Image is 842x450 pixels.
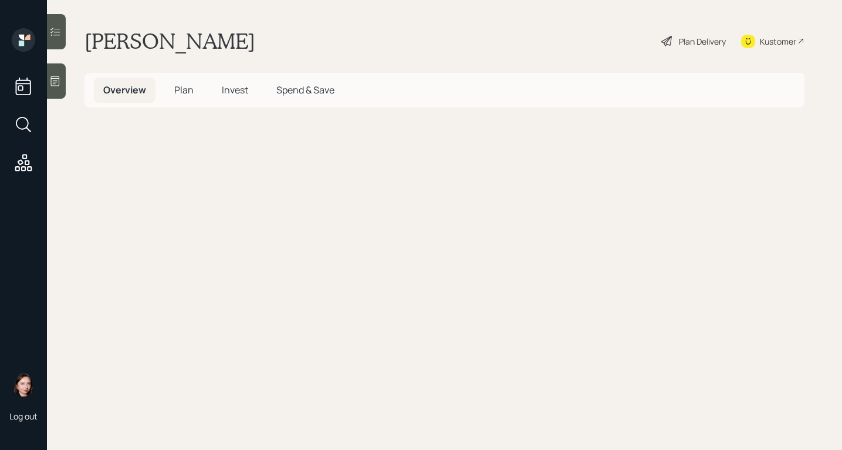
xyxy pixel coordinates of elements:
div: Plan Delivery [679,35,726,48]
div: Log out [9,411,38,422]
span: Invest [222,83,248,96]
span: Plan [174,83,194,96]
h1: [PERSON_NAME] [84,28,255,54]
span: Spend & Save [276,83,334,96]
img: aleksandra-headshot.png [12,373,35,397]
div: Kustomer [760,35,796,48]
span: Overview [103,83,146,96]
